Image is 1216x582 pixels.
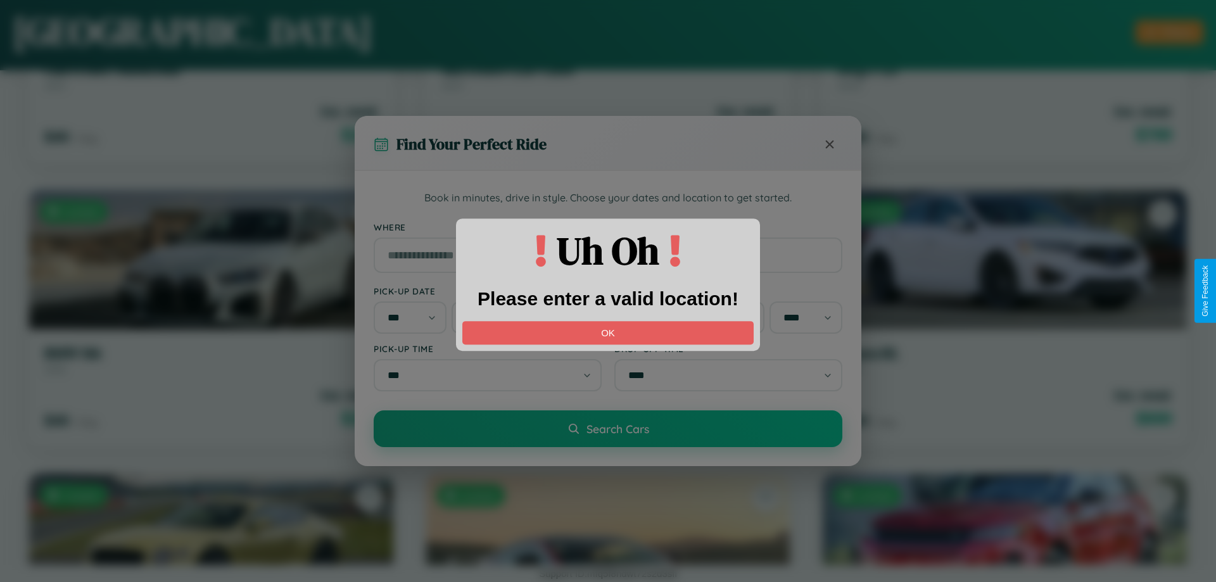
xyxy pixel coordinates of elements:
[396,134,547,155] h3: Find Your Perfect Ride
[374,286,602,296] label: Pick-up Date
[586,422,649,436] span: Search Cars
[374,222,842,232] label: Where
[614,286,842,296] label: Drop-off Date
[374,190,842,206] p: Book in minutes, drive in style. Choose your dates and location to get started.
[374,343,602,354] label: Pick-up Time
[614,343,842,354] label: Drop-off Time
